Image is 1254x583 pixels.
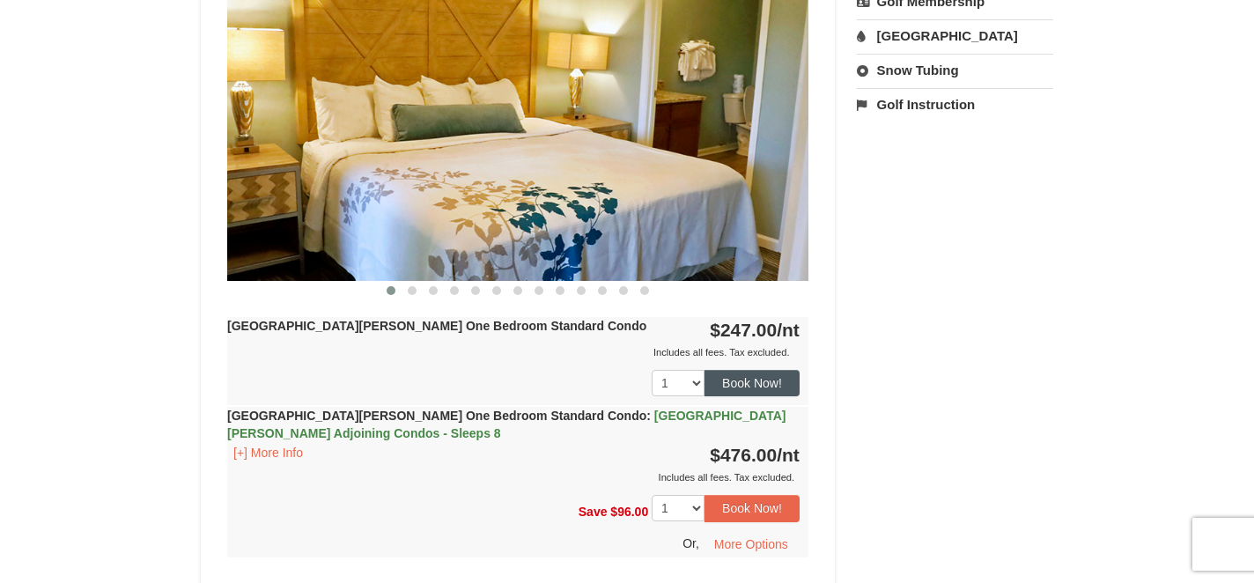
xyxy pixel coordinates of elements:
a: [GEOGRAPHIC_DATA] [857,19,1053,52]
strong: [GEOGRAPHIC_DATA][PERSON_NAME] One Bedroom Standard Condo [227,409,786,440]
span: $96.00 [610,505,648,519]
button: Book Now! [704,370,800,396]
span: $476.00 [710,445,777,465]
div: Includes all fees. Tax excluded. [227,343,800,361]
button: Book Now! [704,495,800,521]
button: [+] More Info [227,443,309,462]
a: Golf Instruction [857,88,1053,121]
a: Snow Tubing [857,54,1053,86]
span: Or, [682,535,699,550]
span: /nt [777,445,800,465]
span: Save [579,505,608,519]
div: Includes all fees. Tax excluded. [227,469,800,486]
strong: [GEOGRAPHIC_DATA][PERSON_NAME] One Bedroom Standard Condo [227,319,646,333]
button: More Options [703,531,800,557]
strong: $247.00 [710,320,800,340]
span: /nt [777,320,800,340]
span: : [646,409,651,423]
